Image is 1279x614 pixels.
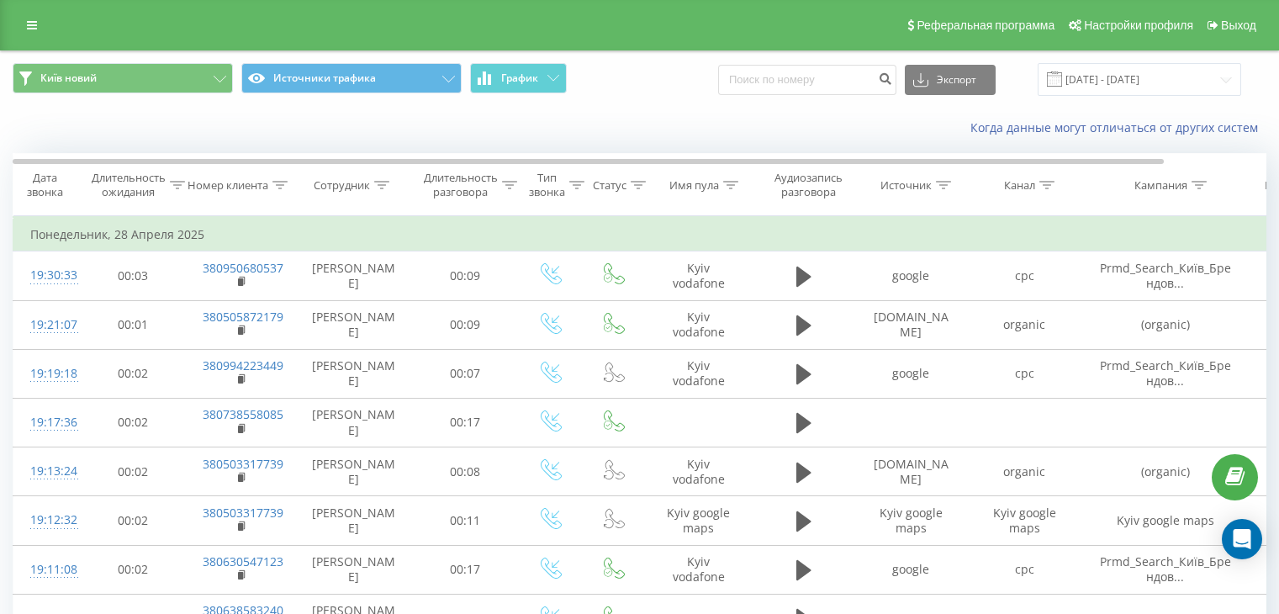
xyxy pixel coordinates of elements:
td: Kyiv google maps [644,496,753,545]
div: 19:17:36 [30,406,64,439]
a: 380505872179 [203,309,283,325]
button: График [470,63,567,93]
span: Реферальная программа [917,19,1054,32]
td: Kyiv google maps [854,496,968,545]
a: 380503317739 [203,505,283,521]
div: 19:13:24 [30,455,64,488]
a: Когда данные могут отличаться от других систем [970,119,1266,135]
td: 00:02 [81,398,186,447]
a: 380630547123 [203,553,283,569]
td: cpc [968,251,1081,300]
td: Kyiv google maps [968,496,1081,545]
td: 00:02 [81,349,186,398]
div: 19:11:08 [30,553,64,586]
td: 00:02 [81,545,186,594]
span: Prmd_Search_Київ_Брендов... [1100,553,1231,585]
td: organic [968,300,1081,349]
span: Настройки профиля [1084,19,1193,32]
div: 19:30:33 [30,259,64,292]
td: (organic) [1081,300,1250,349]
td: [PERSON_NAME] [295,300,413,349]
a: 380950680537 [203,260,283,276]
td: [PERSON_NAME] [295,496,413,545]
td: google [854,251,968,300]
div: 19:19:18 [30,357,64,390]
span: Выход [1221,19,1256,32]
div: Статус [593,178,626,193]
td: 00:11 [413,496,518,545]
input: Поиск по номеру [718,65,896,95]
td: google [854,349,968,398]
td: 00:17 [413,545,518,594]
div: 19:21:07 [30,309,64,341]
td: Kyiv vodafone [644,251,753,300]
td: google [854,545,968,594]
div: 19:12:32 [30,504,64,537]
div: Дата звонка [13,171,76,199]
div: Длительность ожидания [92,171,166,199]
span: График [501,72,538,84]
td: organic [968,447,1081,496]
a: 380738558085 [203,406,283,422]
td: 00:02 [81,447,186,496]
td: Kyiv vodafone [644,349,753,398]
td: 00:07 [413,349,518,398]
td: 00:02 [81,496,186,545]
td: 00:09 [413,251,518,300]
div: Тип звонка [529,171,565,199]
span: Prmd_Search_Київ_Брендов... [1100,357,1231,389]
div: Канал [1004,178,1035,193]
span: Prmd_Search_Київ_Брендов... [1100,260,1231,291]
div: Сотрудник [314,178,370,193]
td: (organic) [1081,447,1250,496]
div: Номер клиента [188,178,268,193]
td: [DOMAIN_NAME] [854,447,968,496]
div: Имя пула [669,178,719,193]
td: 00:03 [81,251,186,300]
div: Аудиозапись разговора [768,171,849,199]
td: 00:08 [413,447,518,496]
td: 00:17 [413,398,518,447]
td: Kyiv google maps [1081,496,1250,545]
button: Источники трафика [241,63,462,93]
td: Kyiv vodafone [644,447,753,496]
td: [PERSON_NAME] [295,349,413,398]
div: Длительность разговора [424,171,498,199]
div: Источник [880,178,932,193]
div: Кампания [1134,178,1187,193]
td: 00:01 [81,300,186,349]
td: cpc [968,545,1081,594]
a: 380503317739 [203,456,283,472]
td: Kyiv vodafone [644,300,753,349]
td: [PERSON_NAME] [295,447,413,496]
td: cpc [968,349,1081,398]
td: [DOMAIN_NAME] [854,300,968,349]
td: 00:09 [413,300,518,349]
td: Kyiv vodafone [644,545,753,594]
td: [PERSON_NAME] [295,251,413,300]
a: 380994223449 [203,357,283,373]
td: [PERSON_NAME] [295,398,413,447]
span: Київ новий [40,71,97,85]
div: Open Intercom Messenger [1222,519,1262,559]
button: Київ новий [13,63,233,93]
td: [PERSON_NAME] [295,545,413,594]
button: Экспорт [905,65,996,95]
